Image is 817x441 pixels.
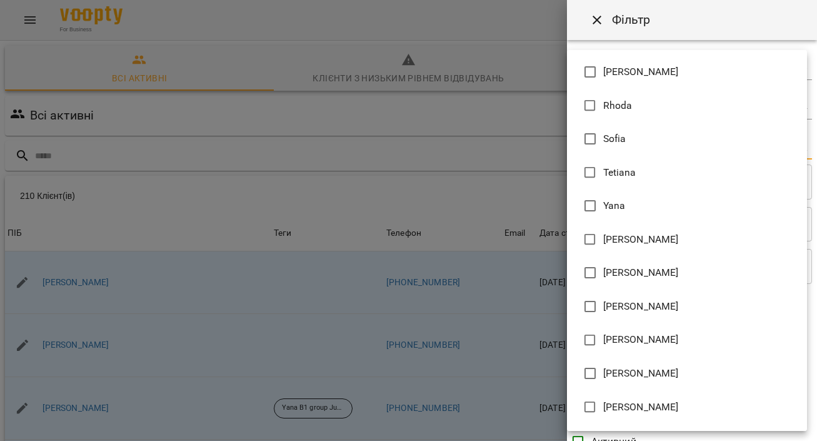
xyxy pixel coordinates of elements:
[603,64,679,79] span: [PERSON_NAME]
[603,400,679,415] span: [PERSON_NAME]
[603,198,626,213] span: Yana
[603,265,679,280] span: [PERSON_NAME]
[603,366,679,381] span: [PERSON_NAME]
[603,131,626,146] span: Sofia
[603,332,679,347] span: [PERSON_NAME]
[603,165,636,180] span: Tetiana
[603,98,633,113] span: Rhoda
[603,299,679,314] span: [PERSON_NAME]
[603,232,679,247] span: [PERSON_NAME]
